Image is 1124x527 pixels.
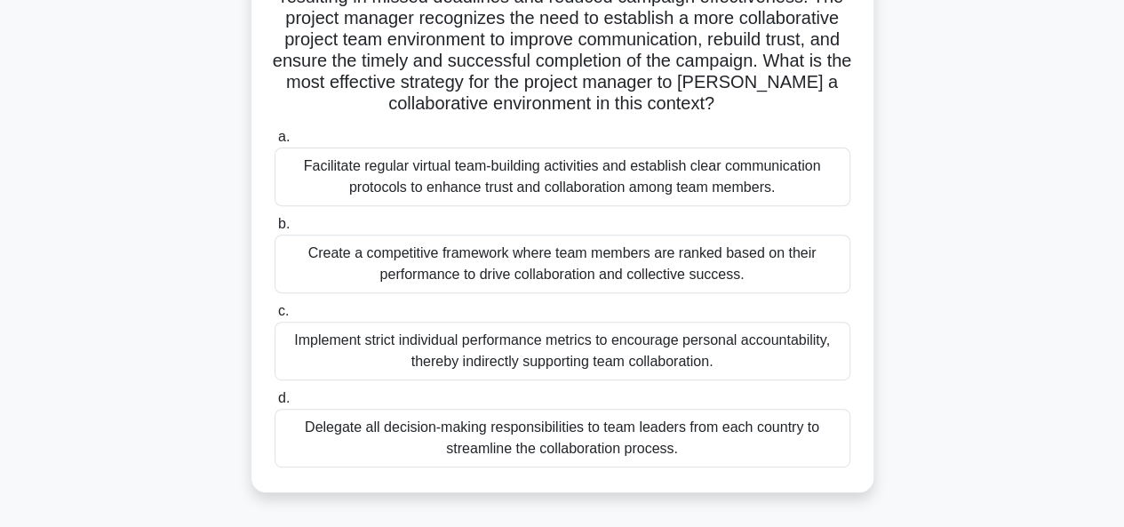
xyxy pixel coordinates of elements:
[278,129,290,144] span: a.
[278,216,290,231] span: b.
[278,390,290,405] span: d.
[278,303,289,318] span: c.
[275,322,850,380] div: Implement strict individual performance metrics to encourage personal accountability, thereby ind...
[275,409,850,467] div: Delegate all decision-making responsibilities to team leaders from each country to streamline the...
[275,148,850,206] div: Facilitate regular virtual team-building activities and establish clear communication protocols t...
[275,235,850,293] div: Create a competitive framework where team members are ranked based on their performance to drive ...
